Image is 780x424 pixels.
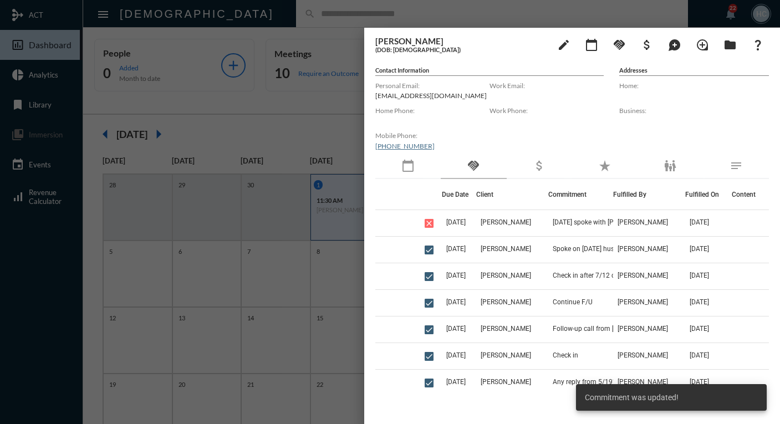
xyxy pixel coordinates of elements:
label: Work Email: [490,81,604,90]
label: Home Phone: [375,106,490,115]
span: [PERSON_NAME] [481,245,531,253]
span: [PERSON_NAME] [481,298,531,306]
span: [DATE] [690,272,709,279]
a: [PHONE_NUMBER] [375,142,435,150]
label: Mobile Phone: [375,131,490,140]
mat-icon: handshake [613,38,626,52]
span: [PERSON_NAME] [618,272,668,279]
span: [DATE] [690,351,709,359]
button: Add Introduction [691,33,713,55]
mat-icon: attach_money [533,159,546,172]
h5: Contact Information [375,67,604,76]
th: Fulfilled On [685,179,726,210]
span: [PERSON_NAME] [481,378,531,386]
span: [DATE] [446,351,466,359]
mat-icon: calendar_today [401,159,415,172]
h3: [PERSON_NAME] [375,36,547,46]
label: Work Phone: [490,106,604,115]
button: Add meeting [580,33,603,55]
mat-icon: attach_money [640,38,654,52]
button: Add Commitment [608,33,630,55]
span: [PERSON_NAME] [618,351,668,359]
span: Commitment was updated! [585,392,679,403]
span: Check in [553,351,578,359]
label: Home: [619,81,769,90]
h5: (DOB: [DEMOGRAPHIC_DATA]) [375,46,547,53]
mat-icon: question_mark [751,38,764,52]
label: Business: [619,106,769,115]
span: [PERSON_NAME] [481,272,531,279]
th: Commitment [548,179,613,210]
span: [PERSON_NAME] [481,325,531,333]
span: [DATE] [690,218,709,226]
th: Content [726,179,769,210]
span: Spoke on [DATE] husband recovering, not really interested in moving forward with anything, said t... [553,245,664,253]
span: [DATE] [690,245,709,253]
span: Follow-up call from [DATE] [553,325,631,333]
mat-icon: loupe [696,38,709,52]
mat-icon: maps_ugc [668,38,681,52]
button: Add Business [636,33,658,55]
button: edit person [553,33,575,55]
span: [PERSON_NAME] [481,218,531,226]
mat-icon: star_rate [598,159,611,172]
span: [DATE] [446,245,466,253]
button: What If? [747,33,769,55]
mat-icon: notes [730,159,743,172]
span: [DATE] [446,378,466,386]
span: [PERSON_NAME] [618,218,668,226]
p: [EMAIL_ADDRESS][DOMAIN_NAME] [375,91,490,100]
span: Any reply from 5/19? [553,378,616,386]
span: [DATE] [446,272,466,279]
mat-icon: handshake [467,159,480,172]
th: Fulfilled By [613,179,685,210]
mat-icon: family_restroom [664,159,677,172]
span: [PERSON_NAME] [481,351,531,359]
span: [DATE] [690,298,709,306]
span: [DATE] [446,298,466,306]
span: Continue F/U [553,298,593,306]
h5: Addresses [619,67,769,76]
button: Add Mention [664,33,686,55]
button: Archives [719,33,741,55]
span: Check in after 7/12 call [553,272,622,279]
mat-icon: calendar_today [585,38,598,52]
span: [PERSON_NAME] [618,325,668,333]
span: [DATE] [690,325,709,333]
span: [DATE] [446,218,466,226]
label: Personal Email: [375,81,490,90]
th: Client [476,179,548,210]
span: [PERSON_NAME] [618,245,668,253]
mat-icon: folder [723,38,737,52]
mat-icon: edit [557,38,570,52]
span: [PERSON_NAME] [618,298,668,306]
span: [DATE] spoke with [PERSON_NAME], everyones health has improved, not interest at this time, call a... [553,218,664,226]
span: [DATE] [446,325,466,333]
th: Due Date [442,179,476,210]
